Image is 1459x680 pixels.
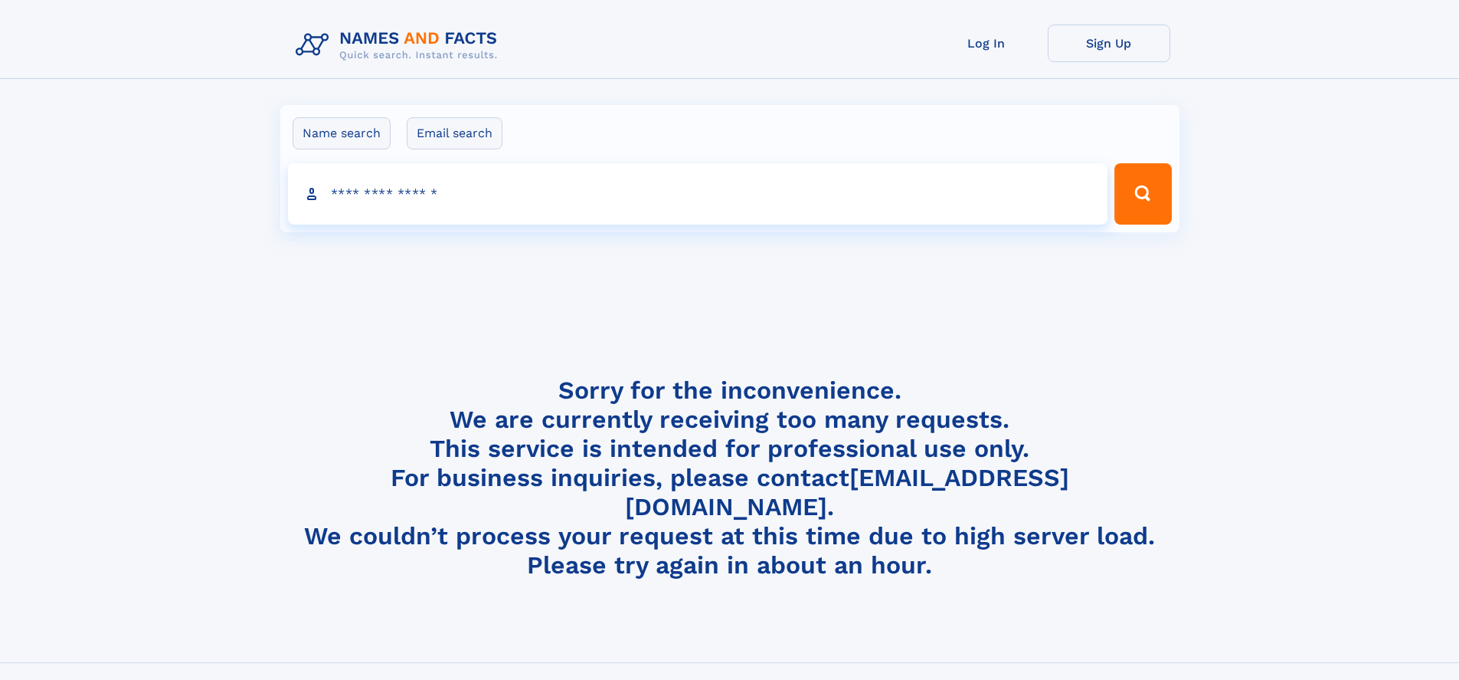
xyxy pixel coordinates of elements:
[1048,25,1170,62] a: Sign Up
[290,25,510,66] img: Logo Names and Facts
[293,117,391,149] label: Name search
[290,376,1170,580] h4: Sorry for the inconvenience. We are currently receiving too many requests. This service is intend...
[925,25,1048,62] a: Log In
[288,163,1108,225] input: search input
[407,117,502,149] label: Email search
[625,463,1069,521] a: [EMAIL_ADDRESS][DOMAIN_NAME]
[1114,163,1171,225] button: Search Button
